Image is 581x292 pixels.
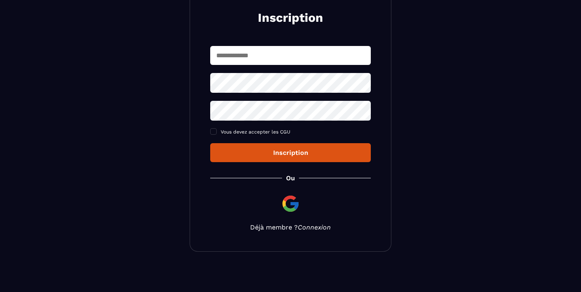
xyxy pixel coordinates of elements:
p: Ou [286,174,295,182]
p: Déjà membre ? [210,223,371,231]
a: Connexion [298,223,331,231]
button: Inscription [210,143,371,162]
div: Inscription [217,149,364,156]
h2: Inscription [220,10,361,26]
img: google [281,194,300,213]
span: Vous devez accepter les CGU [221,129,290,135]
